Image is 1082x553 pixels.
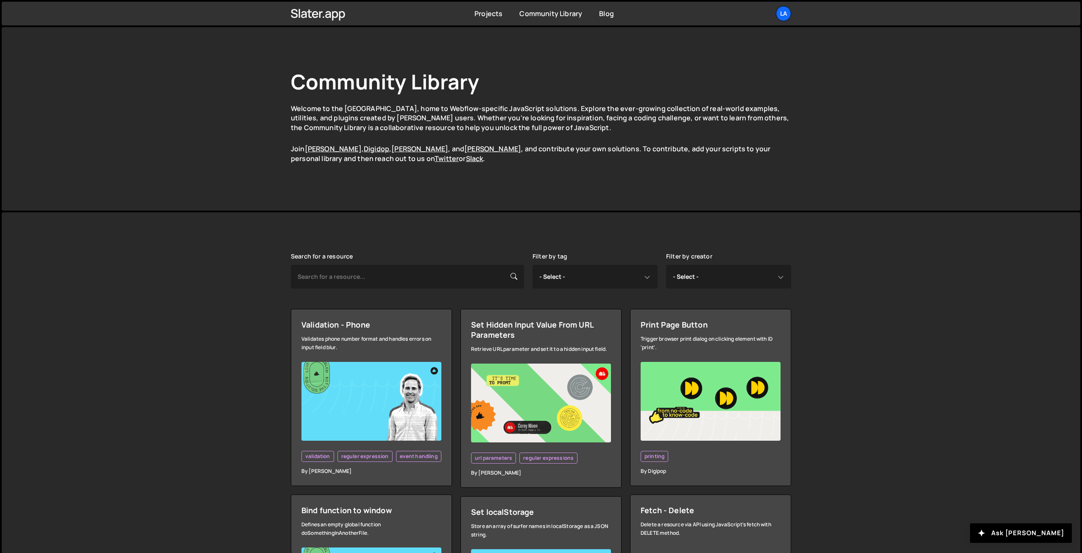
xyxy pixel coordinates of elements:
div: Validation - Phone [301,320,441,330]
span: validation [305,453,330,460]
span: printing [644,453,664,460]
div: Bind function to window [301,505,441,515]
a: Blog [599,9,614,18]
img: YT%20-%20Thumb%20(12).png [641,362,781,441]
button: Ask [PERSON_NAME] [970,523,1072,543]
div: By Digipop [641,467,781,475]
a: La [776,6,791,21]
span: event handling [400,453,438,460]
span: regular expressions [523,455,574,461]
label: Search for a resource [291,253,353,260]
a: [PERSON_NAME] [391,144,448,153]
label: Filter by creator [666,253,712,260]
div: By [PERSON_NAME] [471,469,611,477]
div: Set localStorage [471,507,611,517]
div: Validates phone number format and handles errors on input field blur. [301,335,441,352]
label: Filter by tag [533,253,567,260]
input: Search for a resource... [291,265,524,289]
div: By [PERSON_NAME] [301,467,441,475]
span: url parameters [475,455,512,461]
p: Join , , , and , and contribute your own solutions. To contribute, add your scripts to your perso... [291,144,791,163]
div: Store an array of surfer names in localStorage as a JSON string. [471,522,611,539]
img: YT%20-%20Thumb%20(6).png [471,364,611,442]
div: Fetch - Delete [641,505,781,515]
p: Welcome to the [GEOGRAPHIC_DATA], home to Webflow-specific JavaScript solutions. Explore the ever... [291,104,791,132]
a: Twitter [435,154,459,163]
a: Projects [474,9,502,18]
span: regular expression [341,453,389,460]
a: Digidop [364,144,389,153]
div: Set Hidden Input Value From URL Parameters [471,320,611,340]
img: YT%20-%20Thumb%20(1).png [301,362,441,441]
a: Slack [466,154,483,163]
div: Print Page Button [641,320,781,330]
a: Community Library [519,9,582,18]
div: Defines an empty global function doSomethingInAnotherFile. [301,520,441,537]
h1: Community Library [291,68,791,95]
a: [PERSON_NAME] [305,144,362,153]
a: Validation - Phone Validates phone number format and handles errors on input field blur. validati... [291,309,452,486]
div: Retrieve URL parameter and set it to a hidden input field. [471,345,611,353]
a: Print Page Button Trigger browser print dialog on clicking element with ID 'print'. printing By D... [630,309,791,486]
div: Trigger browser print dialog on clicking element with ID 'print'. [641,335,781,352]
a: [PERSON_NAME] [464,144,521,153]
a: Set Hidden Input Value From URL Parameters Retrieve URL parameter and set it to a hidden input fi... [460,309,622,488]
div: Delete a resource via API using JavaScript's fetch with DELETE method. [641,520,781,537]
